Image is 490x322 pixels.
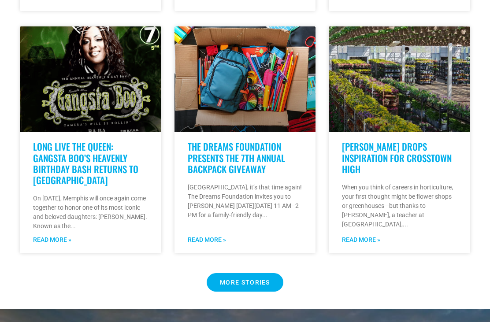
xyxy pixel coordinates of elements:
a: Flyer for the 3rd Annual Heavenly B-Day Bash honoring gangsta boo, featuring her photo, full even... [20,26,161,132]
p: [GEOGRAPHIC_DATA], it’s that time again! The Dreams Foundation invites you to [PERSON_NAME] [DATE... [188,183,303,220]
a: The Dreams Foundation Presents The 7th Annual Backpack Giveaway [188,140,285,175]
a: Long Live the Queen: Gangsta Boo’s Heavenly Birthday Bash Returns to [GEOGRAPHIC_DATA] [33,140,138,187]
a: Read more about Long Live the Queen: Gangsta Boo’s Heavenly Birthday Bash Returns to Memphis [33,235,71,244]
a: [PERSON_NAME] Drops Inspiration for Crosstown High [342,140,452,175]
p: When you think of careers in horticulture, your first thought might be flower shops or greenhouse... [342,183,457,229]
a: Rows of colorful flowering plants and hanging baskets fill the well-lit greenhouse garden center,... [329,26,470,132]
p: On [DATE], Memphis will once again come together to honor one of its most iconic and beloved daug... [33,194,148,231]
a: Read more about The Dreams Foundation Presents The 7th Annual Backpack Giveaway [188,235,226,244]
span: MORE STORIES [220,279,270,285]
a: MORE STORIES [207,273,283,292]
a: Read more about Derrick Rose Drops Inspiration for Crosstown High [342,235,380,244]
